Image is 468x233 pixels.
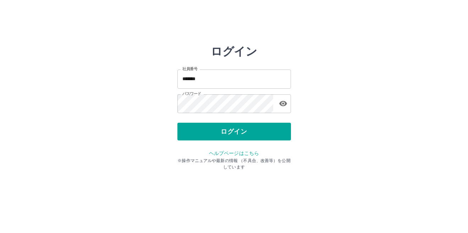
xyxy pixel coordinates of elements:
[182,66,197,72] label: 社員番号
[209,150,259,156] a: ヘルプページはこちら
[177,123,291,140] button: ログイン
[182,91,201,96] label: パスワード
[211,45,257,58] h2: ログイン
[177,157,291,170] p: ※操作マニュアルや最新の情報 （不具合、改善等）を公開しています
